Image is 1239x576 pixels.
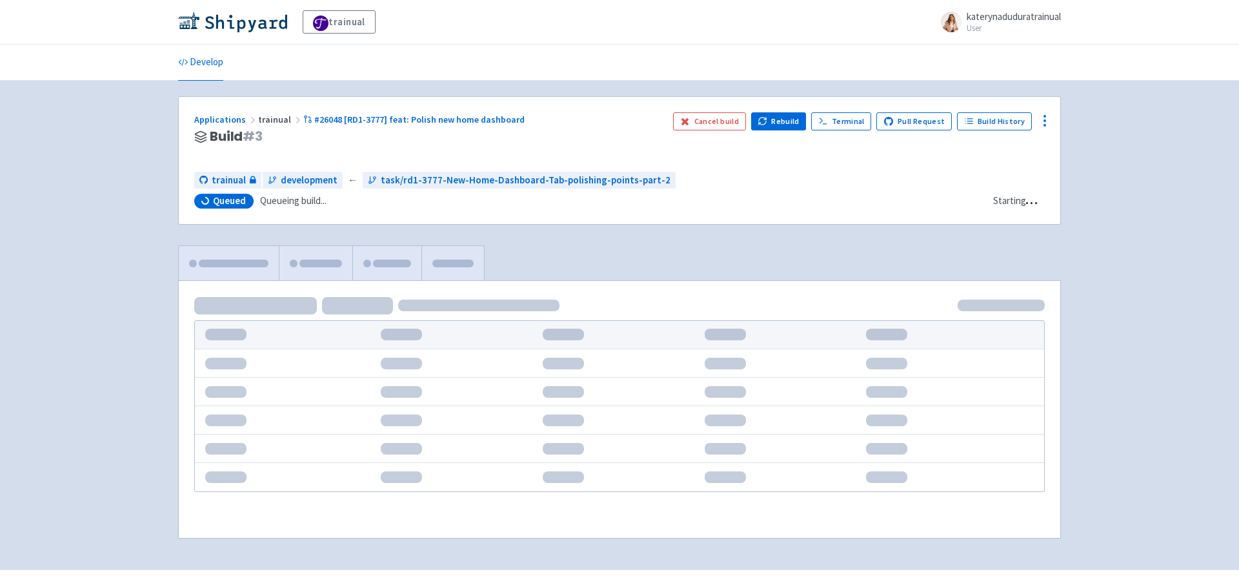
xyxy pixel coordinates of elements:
[213,194,246,207] span: Queued
[993,194,1026,209] div: Starting
[194,172,261,189] a: trainual
[258,114,303,125] span: trainual
[751,112,807,130] button: Rebuild
[876,112,952,130] a: Pull Request
[303,114,527,125] a: #26048 [RD1-3777] feat: Polish new home dashboard
[673,112,746,130] button: Cancel build
[281,173,337,188] span: development
[348,173,358,188] span: ←
[210,129,263,144] span: Build
[303,10,376,34] a: trainual
[178,45,223,81] a: Develop
[933,12,1061,32] a: katerynaduduratrainual User
[260,194,327,209] span: Queueing build...
[243,127,263,145] span: # 3
[967,24,1061,32] small: User
[363,172,676,189] a: task/rd1-3777-New-Home-Dashboard-Tab-polishing-points-part-2
[967,10,1061,23] span: katerynaduduratrainual
[178,12,287,32] img: Shipyard logo
[212,173,246,188] span: trainual
[811,112,871,130] a: Terminal
[263,172,343,189] a: development
[381,173,670,188] span: task/rd1-3777-New-Home-Dashboard-Tab-polishing-points-part-2
[194,114,258,125] a: Applications
[957,112,1032,130] a: Build History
